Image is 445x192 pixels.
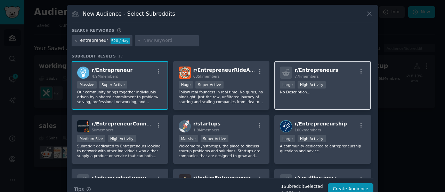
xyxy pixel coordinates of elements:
img: EntrepreneurRideAlong [179,67,191,79]
div: Super Active [201,135,229,142]
span: r/ IndianEntrepreneur [193,175,251,181]
p: Subreddit dedicated to Entrepreneurs looking to network with other individuals who either supply ... [77,144,163,158]
div: Massive [179,135,198,142]
p: Our community brings together individuals driven by a shared commitment to problem-solving, profe... [77,90,163,104]
img: startups [179,120,191,132]
span: r/ advancedentrepreneur [92,175,159,181]
div: 1 Subreddit Selected [281,184,323,190]
span: r/ EntrepreneurRideAlong [193,67,262,73]
input: New Keyword [144,38,196,44]
span: r/ Entrepreneurs [294,67,338,73]
div: Large [280,81,295,89]
span: r/ startups [193,121,220,126]
span: 1.9M members [193,128,220,132]
div: Large [280,135,295,142]
div: 520 / day [111,38,130,44]
div: Super Active [99,81,127,89]
div: Super Active [195,81,224,89]
span: r/ Entrepreneur [92,67,132,73]
p: No Description... [280,90,365,94]
img: IndianEntrepreneur [179,174,191,186]
p: A community dedicated to entrepreneurship questions and advice. [280,144,365,153]
img: Entrepreneur [77,67,89,79]
span: r/ smallbusiness [294,175,337,181]
div: Huge [179,81,193,89]
span: 605k members [193,74,220,78]
div: High Activity [108,135,136,142]
img: Entrepreneurship [280,120,292,132]
div: High Activity [298,135,326,142]
span: 17 [118,54,123,58]
span: 77k members [294,74,318,78]
p: Follow real founders in real time. No gurus, no hindsight. Just the raw, unfiltered journey of st... [179,90,264,104]
img: EntrepreneurConnect [77,120,89,132]
div: Medium Size [77,135,105,142]
span: 100k members [294,128,321,132]
span: 4.9M members [92,74,118,78]
p: Welcome to /r/startups, the place to discuss startup problems and solutions. Startups are compani... [179,144,264,158]
h3: Search keywords [72,28,114,33]
h3: New Audience - Select Subreddits [83,10,175,17]
span: r/ EntrepreneurConnect [92,121,155,126]
div: entrepreneur [80,38,108,44]
div: High Activity [298,81,326,89]
div: Massive [77,81,97,89]
span: Subreddit Results [72,54,116,59]
span: 5k members [92,128,114,132]
span: r/ Entrepreneurship [294,121,347,126]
